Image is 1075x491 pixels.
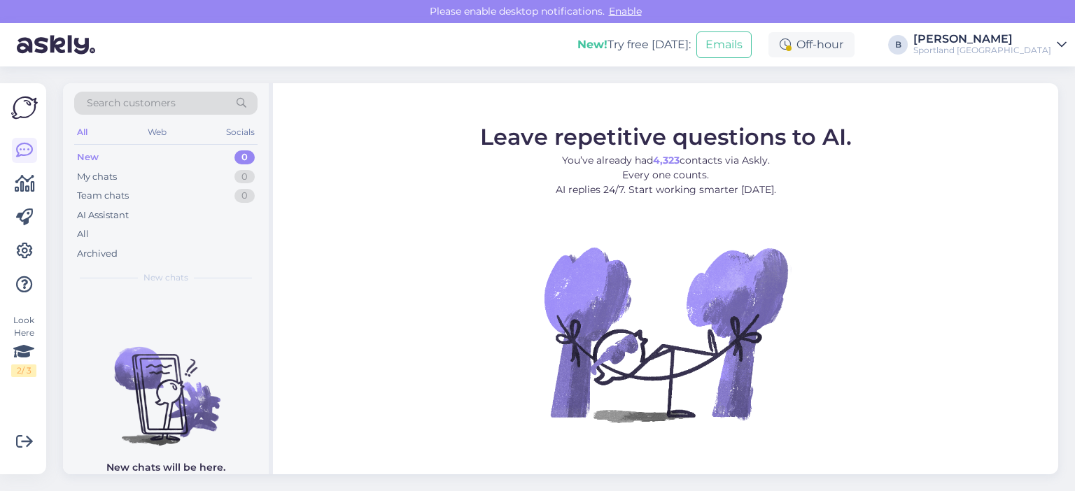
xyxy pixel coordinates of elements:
[653,153,680,166] b: 4,323
[913,45,1051,56] div: Sportland [GEOGRAPHIC_DATA]
[11,94,38,121] img: Askly Logo
[234,170,255,184] div: 0
[234,150,255,164] div: 0
[480,122,852,150] span: Leave repetitive questions to AI.
[480,152,852,197] p: You’ve already had contacts via Askly. Every one counts. AI replies 24/7. Start working smarter [...
[577,36,691,53] div: Try free [DATE]:
[77,170,117,184] div: My chats
[696,31,752,58] button: Emails
[234,189,255,203] div: 0
[913,34,1051,45] div: [PERSON_NAME]
[11,364,36,377] div: 2 / 3
[77,150,99,164] div: New
[77,227,89,241] div: All
[77,247,118,261] div: Archived
[74,123,90,141] div: All
[913,34,1067,56] a: [PERSON_NAME]Sportland [GEOGRAPHIC_DATA]
[605,5,646,17] span: Enable
[888,35,908,55] div: B
[577,38,607,51] b: New!
[77,189,129,203] div: Team chats
[145,123,169,141] div: Web
[77,208,129,222] div: AI Assistant
[87,96,176,111] span: Search customers
[63,322,269,448] img: No chats
[106,460,225,475] p: New chats will be here.
[143,271,188,284] span: New chats
[768,32,855,57] div: Off-hour
[11,314,36,377] div: Look Here
[540,208,792,460] img: No Chat active
[223,123,258,141] div: Socials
